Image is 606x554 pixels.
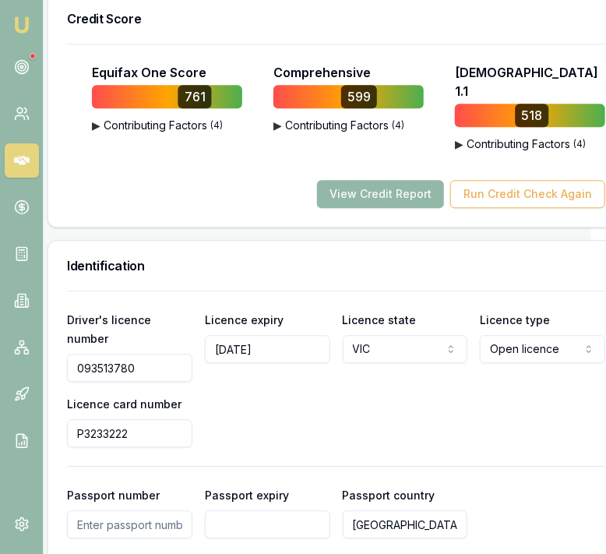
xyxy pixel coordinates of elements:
input: Enter passport number [67,510,192,538]
label: Licence expiry [205,313,284,326]
div: 518 [515,104,548,127]
input: Enter passport country [343,510,468,538]
button: ▶Contributing Factors(4) [92,118,294,133]
span: ( 4 ) [573,138,586,150]
p: [DEMOGRAPHIC_DATA] 1.1 [455,63,605,101]
button: View Credit Report [317,180,444,208]
div: 599 [341,85,377,108]
p: Equifax One Score [92,63,206,82]
span: ▶ [455,136,463,152]
p: Comprehensive [273,63,371,82]
button: Run Credit Check Again [450,180,605,208]
span: ( 4 ) [392,119,404,132]
button: ▶Contributing Factors(4) [273,118,476,133]
label: Driver's licence number [67,313,151,345]
label: Licence card number [67,397,181,411]
label: Passport number [67,489,160,502]
div: 761 [178,85,212,108]
label: Passport expiry [205,489,289,502]
span: ( 4 ) [210,119,223,132]
h3: Identification [67,259,605,272]
label: Passport country [343,489,435,502]
input: Enter driver's licence card number [67,419,192,447]
span: ▶ [92,118,100,133]
label: Licence type [480,313,550,326]
label: Licence state [343,313,417,326]
input: Enter driver's licence number [67,354,192,382]
h3: Credit Score [67,12,605,25]
img: emu-icon-u.png [12,16,31,34]
span: ▶ [273,118,282,133]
